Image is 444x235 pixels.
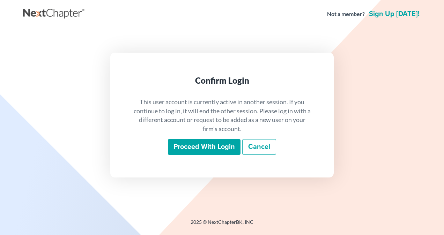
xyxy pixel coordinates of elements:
a: Cancel [242,139,276,155]
div: Confirm Login [133,75,311,86]
p: This user account is currently active in another session. If you continue to log in, it will end ... [133,98,311,134]
strong: Not a member? [327,10,365,18]
input: Proceed with login [168,139,240,155]
div: 2025 © NextChapterBK, INC [23,219,421,231]
a: Sign up [DATE]! [368,10,421,17]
